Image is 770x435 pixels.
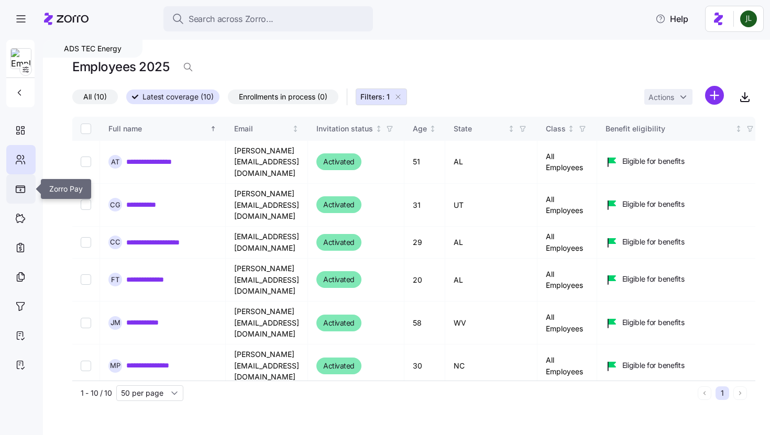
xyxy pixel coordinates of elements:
[323,198,355,211] span: Activated
[81,361,91,371] input: Select record 6
[110,362,120,369] span: M P
[108,123,208,135] div: Full name
[445,141,537,184] td: AL
[622,237,685,247] span: Eligible for benefits
[429,125,436,132] div: Not sorted
[375,125,382,132] div: Not sorted
[537,117,597,141] th: ClassNot sorted
[210,125,217,132] div: Sorted ascending
[404,227,445,259] td: 29
[239,90,327,104] span: Enrollments in process (0)
[323,155,355,168] span: Activated
[648,94,674,101] span: Actions
[323,317,355,329] span: Activated
[705,86,724,105] svg: add icon
[404,344,445,387] td: 30
[647,8,697,29] button: Help
[537,259,597,302] td: All Employees
[622,199,685,209] span: Eligible for benefits
[356,88,407,105] button: Filters: 1
[622,274,685,284] span: Eligible for benefits
[360,92,390,102] span: Filters: 1
[323,236,355,249] span: Activated
[445,302,537,344] td: WV
[226,184,308,227] td: [PERSON_NAME][EMAIL_ADDRESS][DOMAIN_NAME]
[111,319,120,326] span: J M
[404,141,445,184] td: 51
[111,159,119,165] span: A T
[81,237,91,248] input: Select record 3
[226,344,308,387] td: [PERSON_NAME][EMAIL_ADDRESS][DOMAIN_NAME]
[735,125,742,132] div: Not sorted
[292,125,299,132] div: Not sorted
[445,117,537,141] th: StateNot sorted
[308,117,404,141] th: Invitation statusNot sorted
[597,117,765,141] th: Benefit eligibilityNot sorted
[537,302,597,344] td: All Employees
[622,317,685,328] span: Eligible for benefits
[110,239,120,246] span: C C
[226,117,308,141] th: EmailNot sorted
[226,259,308,302] td: [PERSON_NAME][EMAIL_ADDRESS][DOMAIN_NAME]
[508,125,515,132] div: Not sorted
[323,273,355,286] span: Activated
[537,141,597,184] td: All Employees
[323,360,355,372] span: Activated
[644,89,692,105] button: Actions
[655,13,688,25] span: Help
[567,125,575,132] div: Not sorted
[404,302,445,344] td: 58
[100,117,226,141] th: Full nameSorted ascending
[445,227,537,259] td: AL
[445,184,537,227] td: UT
[537,344,597,387] td: All Employees
[163,6,373,31] button: Search across Zorro...
[445,344,537,387] td: NC
[11,49,31,70] img: Employer logo
[226,227,308,259] td: [EMAIL_ADDRESS][DOMAIN_NAME]
[81,124,91,134] input: Select all records
[546,123,566,135] div: Class
[81,199,91,210] input: Select record 2
[83,90,107,104] span: All (10)
[698,386,711,400] button: Previous page
[111,276,119,283] span: F T
[537,184,597,227] td: All Employees
[404,184,445,227] td: 31
[413,123,427,135] div: Age
[81,388,112,398] span: 1 - 10 / 10
[142,90,214,104] span: Latest coverage (10)
[622,360,685,371] span: Eligible for benefits
[226,141,308,184] td: [PERSON_NAME][EMAIL_ADDRESS][DOMAIN_NAME]
[110,202,120,208] span: C G
[81,157,91,167] input: Select record 1
[404,259,445,302] td: 20
[189,13,273,26] span: Search across Zorro...
[81,318,91,328] input: Select record 5
[43,40,142,58] div: ADS TEC Energy
[316,123,373,135] div: Invitation status
[81,274,91,285] input: Select record 4
[454,123,506,135] div: State
[72,59,169,75] h1: Employees 2025
[445,259,537,302] td: AL
[234,123,290,135] div: Email
[226,302,308,344] td: [PERSON_NAME][EMAIL_ADDRESS][DOMAIN_NAME]
[606,123,733,135] div: Benefit eligibility
[733,386,747,400] button: Next page
[716,386,729,400] button: 1
[537,227,597,259] td: All Employees
[740,10,757,27] img: d9b9d5af0451fe2f8c405234d2cf2198
[622,156,685,166] span: Eligible for benefits
[404,117,445,141] th: AgeNot sorted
